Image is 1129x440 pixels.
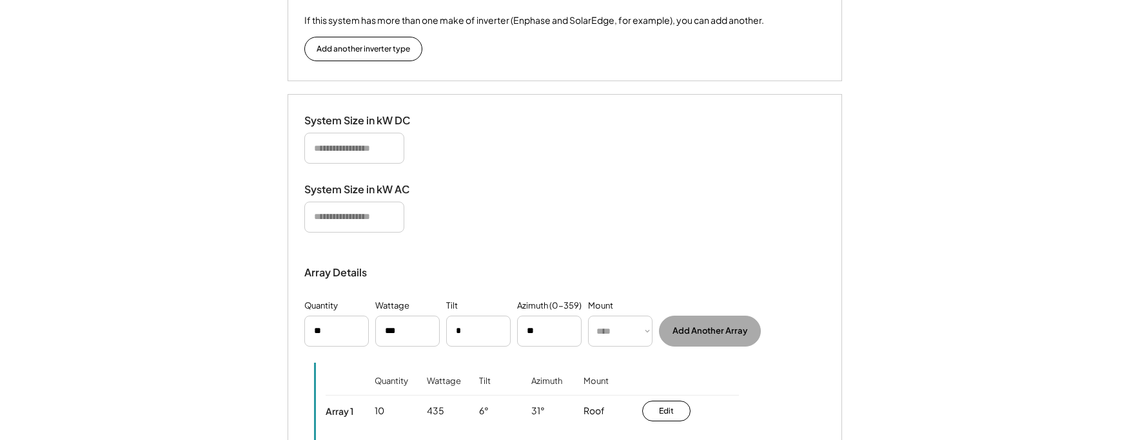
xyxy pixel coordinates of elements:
div: Tilt [446,300,458,312]
div: Array 1 [326,405,353,417]
button: Add Another Array [659,316,761,347]
div: Array Details [304,265,369,280]
div: 435 [427,405,444,417]
div: 31° [531,405,545,417]
div: Wattage [375,300,409,312]
div: If this system has more than one make of inverter (Enphase and SolarEdge, for example), you can a... [304,14,764,27]
div: Quantity [304,300,338,312]
div: Tilt [479,376,491,405]
div: Mount [588,300,613,312]
div: Mount [584,376,609,405]
div: Wattage [427,376,461,405]
div: Quantity [375,376,408,405]
div: 6° [479,405,489,417]
div: System Size in kW AC [304,183,433,196]
div: Azimuth [531,376,562,405]
div: 10 [375,405,384,417]
button: Add another inverter type [304,37,422,61]
div: Roof [584,405,605,417]
button: Edit [642,401,691,421]
div: Azimuth (0-359) [517,300,582,312]
div: System Size in kW DC [304,114,433,128]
